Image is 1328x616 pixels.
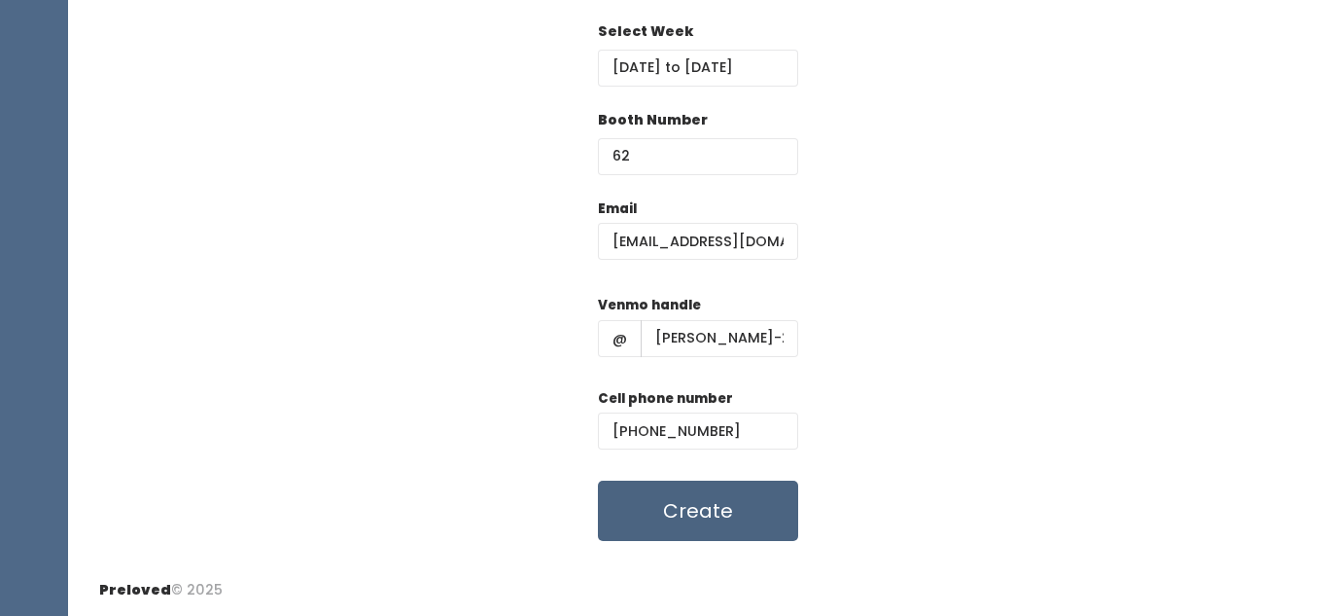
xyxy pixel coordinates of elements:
[598,138,798,175] input: Booth Number
[598,223,798,260] input: @ .
[598,21,693,42] label: Select Week
[598,296,701,315] label: Venmo handle
[598,481,798,541] button: Create
[598,320,642,357] span: @
[598,413,798,450] input: (___) ___-____
[598,110,708,130] label: Booth Number
[99,580,171,599] span: Preloved
[99,564,223,600] div: © 2025
[598,50,798,87] input: Select week
[598,199,637,219] label: Email
[598,389,733,409] label: Cell phone number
